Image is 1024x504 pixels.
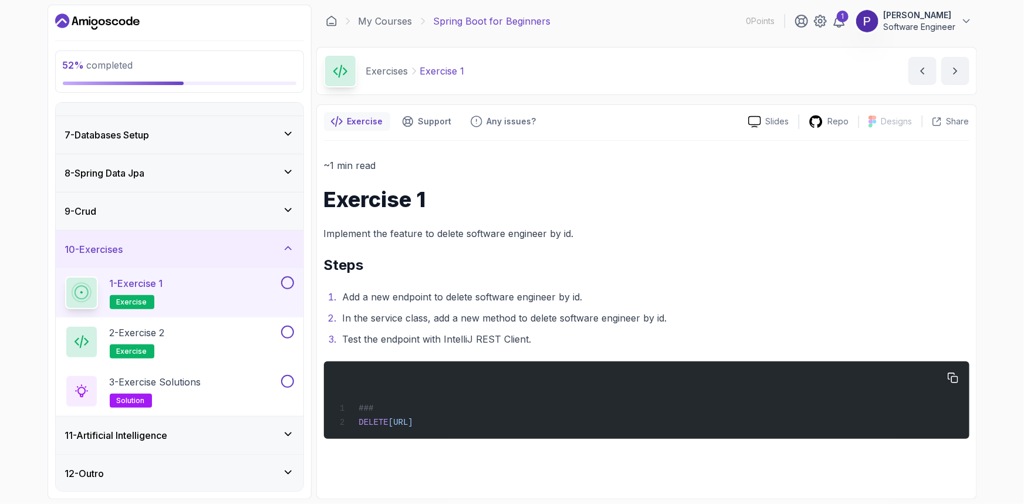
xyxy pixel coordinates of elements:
h3: 12 - Outro [65,466,104,481]
button: previous content [908,57,937,85]
li: Add a new endpoint to delete software engineer by id. [339,289,969,305]
p: 2 - Exercise 2 [110,326,165,340]
p: Exercise [347,116,383,127]
li: In the service class, add a new method to delete software engineer by id. [339,310,969,326]
h3: 8 - Spring Data Jpa [65,166,145,180]
h2: Steps [324,256,969,275]
button: 7-Databases Setup [56,116,303,154]
button: 8-Spring Data Jpa [56,154,303,192]
a: Dashboard [55,12,140,31]
a: Repo [799,114,859,129]
p: [PERSON_NAME] [884,9,956,21]
button: Feedback button [464,112,543,131]
button: Share [922,116,969,127]
h3: 11 - Artificial Intelligence [65,428,168,442]
li: Test the endpoint with IntelliJ REST Client. [339,331,969,347]
p: 1 - Exercise 1 [110,276,163,290]
h1: Exercise 1 [324,188,969,211]
h3: 10 - Exercises [65,242,123,256]
p: Share [947,116,969,127]
p: Support [418,116,452,127]
a: Slides [739,116,799,128]
span: exercise [117,297,147,307]
p: Repo [828,116,849,127]
p: 0 Points [746,15,775,27]
button: next content [941,57,969,85]
span: DELETE [359,418,388,427]
p: Software Engineer [884,21,956,33]
p: Slides [766,116,789,127]
img: user profile image [856,10,878,32]
button: 10-Exercises [56,231,303,268]
h3: 9 - Crud [65,204,97,218]
a: 1 [832,14,846,28]
button: notes button [324,112,390,131]
div: 1 [837,11,849,22]
a: Dashboard [326,15,337,27]
p: Designs [881,116,913,127]
span: completed [63,59,133,71]
button: Support button [395,112,459,131]
span: [URL] [388,418,413,427]
button: 9-Crud [56,192,303,230]
p: Exercises [366,64,408,78]
button: 11-Artificial Intelligence [56,417,303,454]
p: Exercise 1 [420,64,465,78]
p: Spring Boot for Beginners [434,14,551,28]
span: exercise [117,347,147,356]
p: 3 - Exercise Solutions [110,375,201,389]
span: ### [359,404,373,413]
button: 3-Exercise Solutionssolution [65,375,294,408]
button: user profile image[PERSON_NAME]Software Engineer [856,9,972,33]
button: 1-Exercise 1exercise [65,276,294,309]
button: 2-Exercise 2exercise [65,326,294,358]
p: Implement the feature to delete software engineer by id. [324,225,969,242]
span: 52 % [63,59,85,71]
p: ~1 min read [324,157,969,174]
button: 12-Outro [56,455,303,492]
h3: 7 - Databases Setup [65,128,150,142]
p: Any issues? [487,116,536,127]
a: My Courses [359,14,413,28]
span: solution [117,396,145,405]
